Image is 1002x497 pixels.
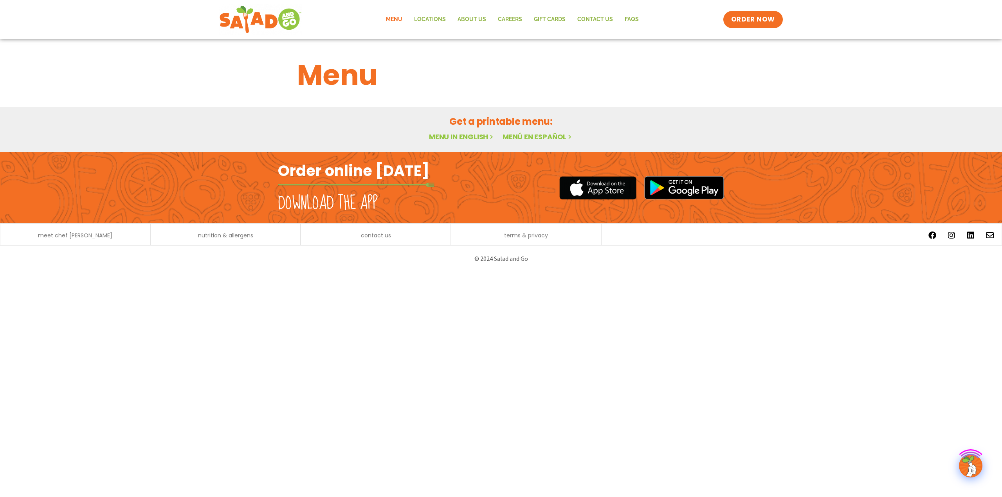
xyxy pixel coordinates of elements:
h2: Order online [DATE] [278,161,429,180]
a: About Us [452,11,492,29]
h1: Menu [297,54,705,96]
a: Menu [380,11,408,29]
a: contact us [361,233,391,238]
img: appstore [559,175,636,201]
nav: Menu [380,11,645,29]
img: fork [278,183,434,187]
a: ORDER NOW [723,11,783,28]
a: nutrition & allergens [198,233,253,238]
img: google_play [644,176,724,199]
a: Menu in English [429,132,495,142]
a: meet chef [PERSON_NAME] [38,233,112,238]
h2: Download the app [278,192,378,214]
a: GIFT CARDS [528,11,571,29]
img: new-SAG-logo-768×292 [219,4,302,35]
a: FAQs [619,11,645,29]
h2: Get a printable menu: [297,115,705,128]
a: terms & privacy [504,233,548,238]
span: ORDER NOW [731,15,775,24]
a: Careers [492,11,528,29]
a: Locations [408,11,452,29]
p: © 2024 Salad and Go [282,253,720,264]
a: Contact Us [571,11,619,29]
a: Menú en español [503,132,573,142]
